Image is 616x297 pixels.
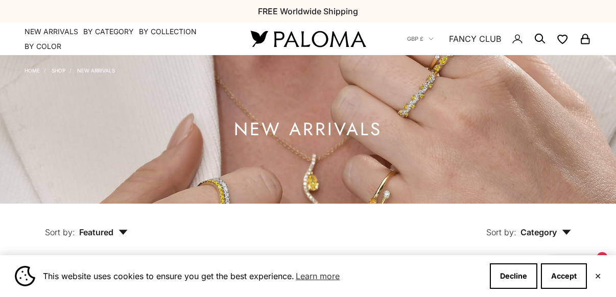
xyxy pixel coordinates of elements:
a: FANCY CLUB [449,32,501,45]
a: NEW ARRIVALS [25,27,78,37]
nav: Secondary navigation [407,22,591,55]
summary: By Collection [139,27,197,37]
summary: By Category [83,27,134,37]
a: Shop [52,67,65,73]
span: Sort by: [486,227,516,237]
a: Home [25,67,40,73]
p: FREE Worldwide Shipping [258,5,358,18]
img: Cookie banner [15,266,35,286]
span: Category [520,227,571,237]
a: NEW ARRIVALS [77,67,115,73]
nav: Primary navigation [25,27,226,52]
button: Accept [541,263,587,289]
summary: By Color [25,41,61,52]
span: Featured [79,227,128,237]
nav: Breadcrumb [25,65,115,73]
span: GBP £ [407,34,423,43]
span: Sort by: [45,227,75,237]
span: This website uses cookies to ensure you get the best experience. [43,268,482,284]
button: Sort by: Featured [21,204,151,246]
a: Learn more [294,268,341,284]
h1: NEW ARRIVALS [234,123,382,136]
button: Decline [490,263,537,289]
button: Sort by: Category [463,204,595,246]
button: GBP £ [407,34,434,43]
button: Close [595,273,601,279]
